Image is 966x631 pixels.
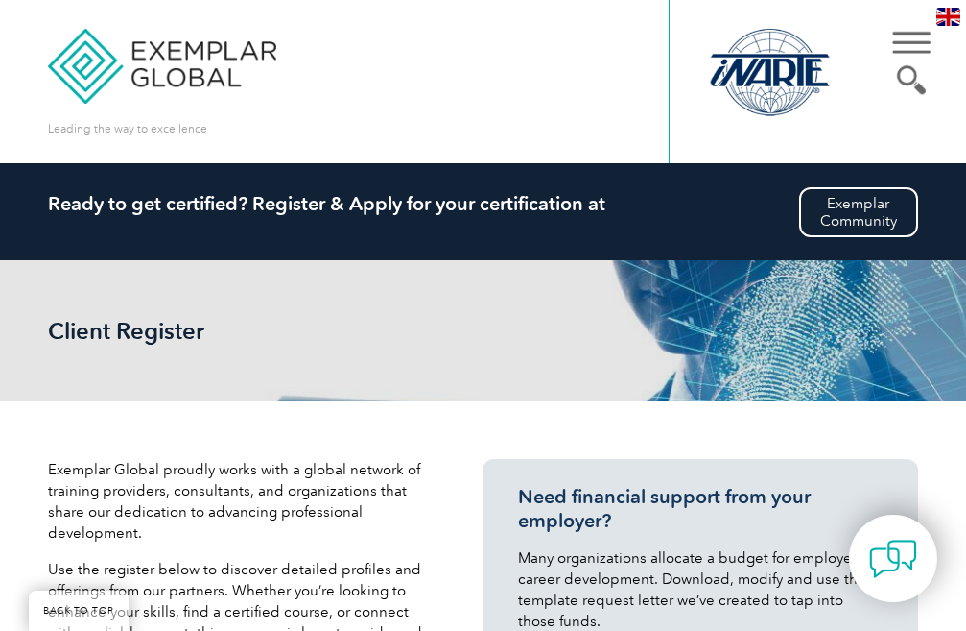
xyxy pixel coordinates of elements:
[518,485,884,533] h3: Need financial support from your employer?
[48,118,207,139] p: Leading the way to excellence
[48,192,917,215] h2: Ready to get certified? Register & Apply for your certification at
[869,535,917,583] img: contact-chat.png
[799,187,918,237] a: ExemplarCommunity
[29,591,129,631] a: BACK TO TOP
[48,318,336,344] h2: Client Register
[48,459,439,544] p: Exemplar Global proudly works with a global network of training providers, consultants, and organ...
[936,8,960,26] img: en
